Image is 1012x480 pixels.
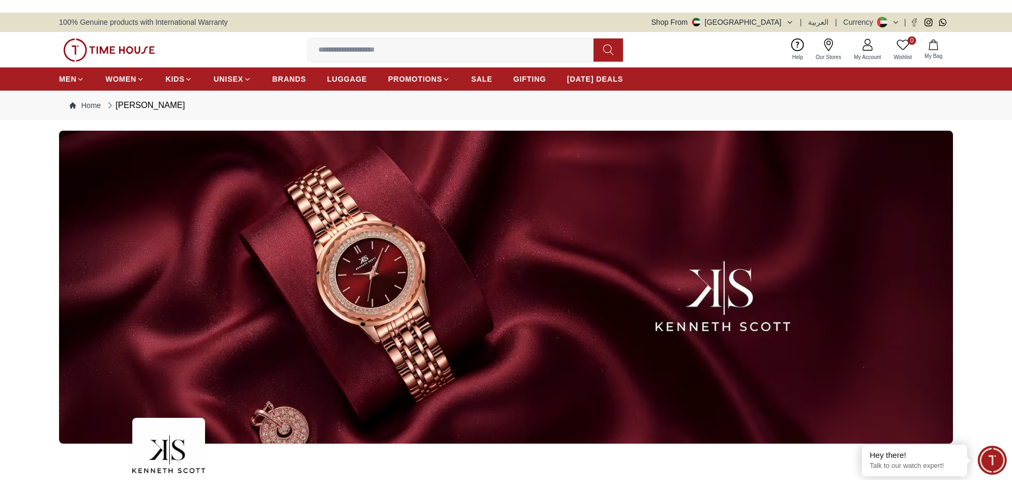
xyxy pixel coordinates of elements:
span: PROMOTIONS [388,74,442,84]
button: My Bag [918,37,949,62]
div: Chat Widget [978,446,1007,475]
a: PROMOTIONS [388,70,450,89]
a: Whatsapp [939,18,947,26]
div: Hey there! [870,450,959,461]
span: Wishlist [890,53,916,61]
span: [DATE] DEALS [567,74,623,84]
span: My Bag [920,52,947,60]
a: Help [786,36,810,63]
a: Our Stores [810,36,848,63]
span: BRANDS [273,74,306,84]
span: KIDS [166,74,184,84]
div: Currency [843,17,878,27]
span: Our Stores [812,53,845,61]
span: Help [788,53,807,61]
span: UNISEX [213,74,243,84]
a: LUGGAGE [327,70,367,89]
a: 0Wishlist [888,36,918,63]
span: GIFTING [513,74,546,84]
img: United Arab Emirates [692,18,700,26]
a: BRANDS [273,70,306,89]
button: العربية [808,17,829,27]
a: Home [70,100,101,111]
span: WOMEN [105,74,137,84]
span: MEN [59,74,76,84]
span: 0 [908,36,916,45]
a: KIDS [166,70,192,89]
span: | [904,17,906,27]
a: MEN [59,70,84,89]
a: WOMEN [105,70,144,89]
span: | [835,17,837,27]
span: 100% Genuine products with International Warranty [59,17,228,27]
span: SALE [471,74,492,84]
span: | [800,17,802,27]
img: ... [59,131,953,444]
span: My Account [850,53,885,61]
a: Instagram [925,18,932,26]
a: Facebook [910,18,918,26]
span: LUGGAGE [327,74,367,84]
a: UNISEX [213,70,251,89]
div: [PERSON_NAME] [105,99,185,112]
a: SALE [471,70,492,89]
button: Shop From[GEOGRAPHIC_DATA] [651,17,794,27]
a: GIFTING [513,70,546,89]
a: [DATE] DEALS [567,70,623,89]
p: Talk to our watch expert! [870,462,959,471]
img: ... [63,38,155,62]
nav: Breadcrumb [59,91,953,120]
